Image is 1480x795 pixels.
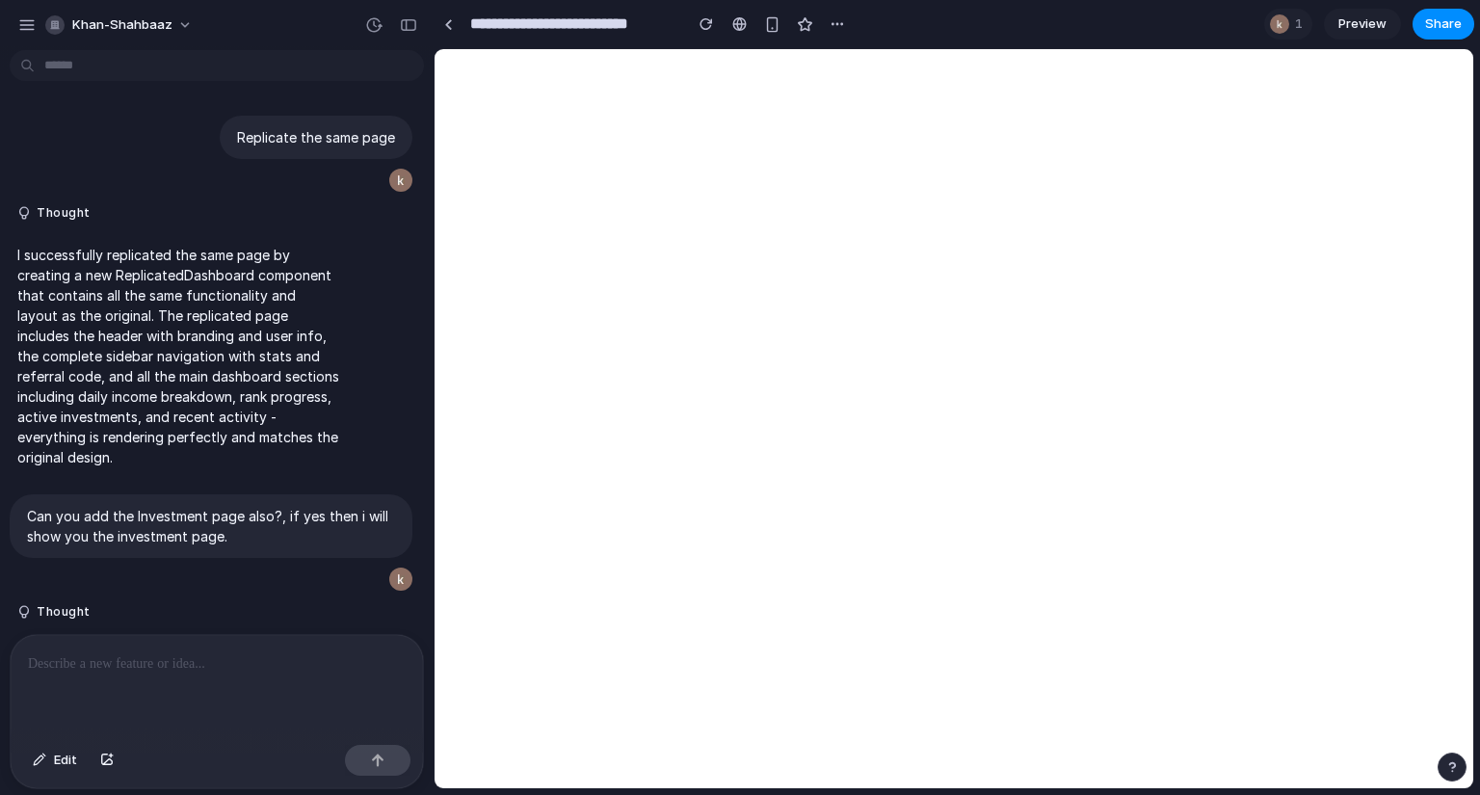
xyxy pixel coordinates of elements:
[237,127,395,147] p: Replicate the same page
[38,10,202,40] button: khan-shahbaaz
[1324,9,1401,40] a: Preview
[1264,9,1312,40] div: 1
[54,751,77,770] span: Edit
[27,506,395,546] p: Can you add the Investment page also?, if yes then i will show you the investment page.
[1338,14,1387,34] span: Preview
[23,745,87,776] button: Edit
[72,15,172,35] span: khan-shahbaaz
[1295,14,1308,34] span: 1
[17,245,339,467] p: I successfully replicated the same page by creating a new ReplicatedDashboard component that cont...
[1425,14,1462,34] span: Share
[1413,9,1474,40] button: Share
